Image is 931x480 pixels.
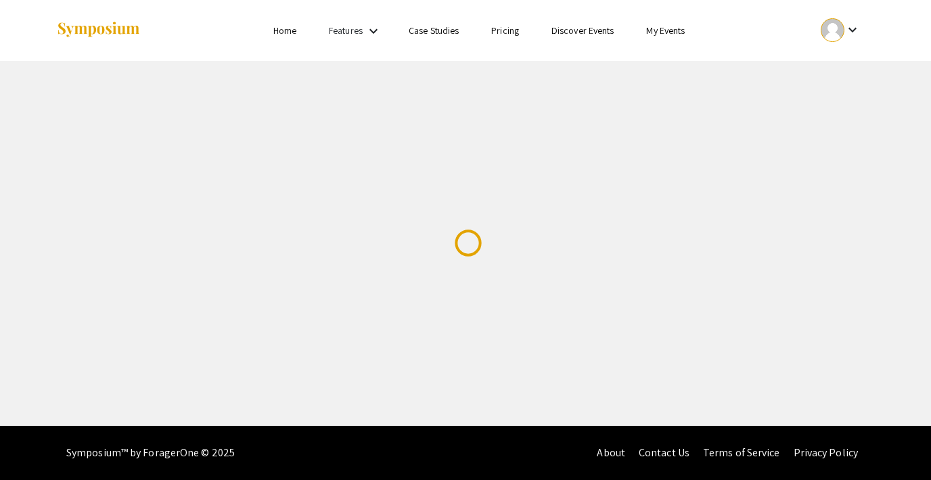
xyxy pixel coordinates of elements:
[639,445,689,460] a: Contact Us
[365,23,382,39] mat-icon: Expand Features list
[807,15,875,45] button: Expand account dropdown
[794,445,858,460] a: Privacy Policy
[56,21,141,39] img: Symposium by ForagerOne
[597,445,625,460] a: About
[491,24,519,37] a: Pricing
[329,24,363,37] a: Features
[646,24,685,37] a: My Events
[551,24,614,37] a: Discover Events
[844,22,861,38] mat-icon: Expand account dropdown
[703,445,780,460] a: Terms of Service
[409,24,459,37] a: Case Studies
[66,426,235,480] div: Symposium™ by ForagerOne © 2025
[273,24,296,37] a: Home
